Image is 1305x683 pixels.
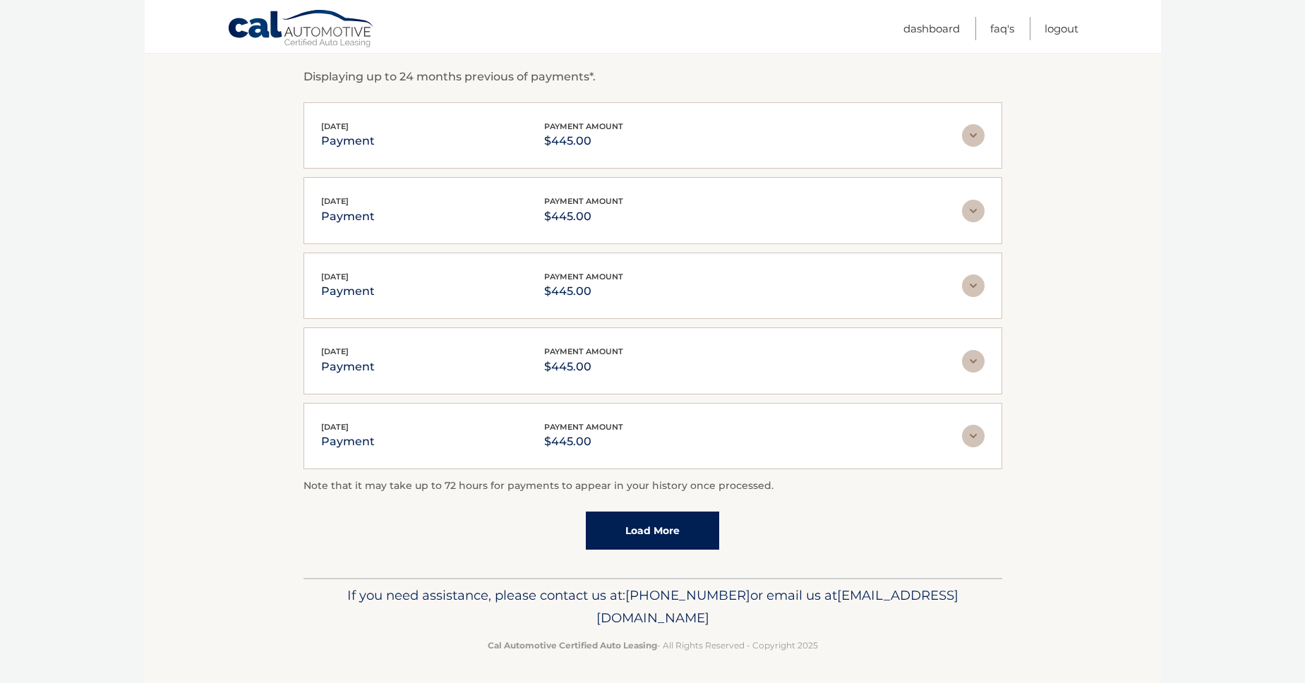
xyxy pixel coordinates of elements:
p: payment [321,207,375,226]
p: Displaying up to 24 months previous of payments*. [303,68,1002,85]
span: [DATE] [321,121,349,131]
p: $445.00 [544,432,623,452]
img: accordion-rest.svg [962,425,985,447]
p: $445.00 [544,282,623,301]
span: [EMAIL_ADDRESS][DOMAIN_NAME] [596,587,958,626]
p: $445.00 [544,131,623,151]
a: Load More [586,512,719,550]
span: [DATE] [321,196,349,206]
a: Dashboard [903,17,960,40]
span: payment amount [544,121,623,131]
p: payment [321,432,375,452]
p: $445.00 [544,357,623,377]
span: payment amount [544,346,623,356]
a: Cal Automotive [227,9,375,50]
span: [PHONE_NUMBER] [625,587,750,603]
p: Note that it may take up to 72 hours for payments to appear in your history once processed. [303,478,1002,495]
img: accordion-rest.svg [962,274,985,297]
span: [DATE] [321,422,349,432]
img: accordion-rest.svg [962,124,985,147]
p: $445.00 [544,207,623,226]
span: payment amount [544,422,623,432]
a: FAQ's [990,17,1014,40]
a: Logout [1045,17,1078,40]
p: If you need assistance, please contact us at: or email us at [313,584,993,629]
p: payment [321,282,375,301]
p: payment [321,131,375,151]
p: payment [321,357,375,377]
img: accordion-rest.svg [962,200,985,222]
span: payment amount [544,196,623,206]
span: [DATE] [321,272,349,282]
img: accordion-rest.svg [962,350,985,373]
span: payment amount [544,272,623,282]
p: - All Rights Reserved - Copyright 2025 [313,638,993,653]
strong: Cal Automotive Certified Auto Leasing [488,640,657,651]
span: [DATE] [321,346,349,356]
